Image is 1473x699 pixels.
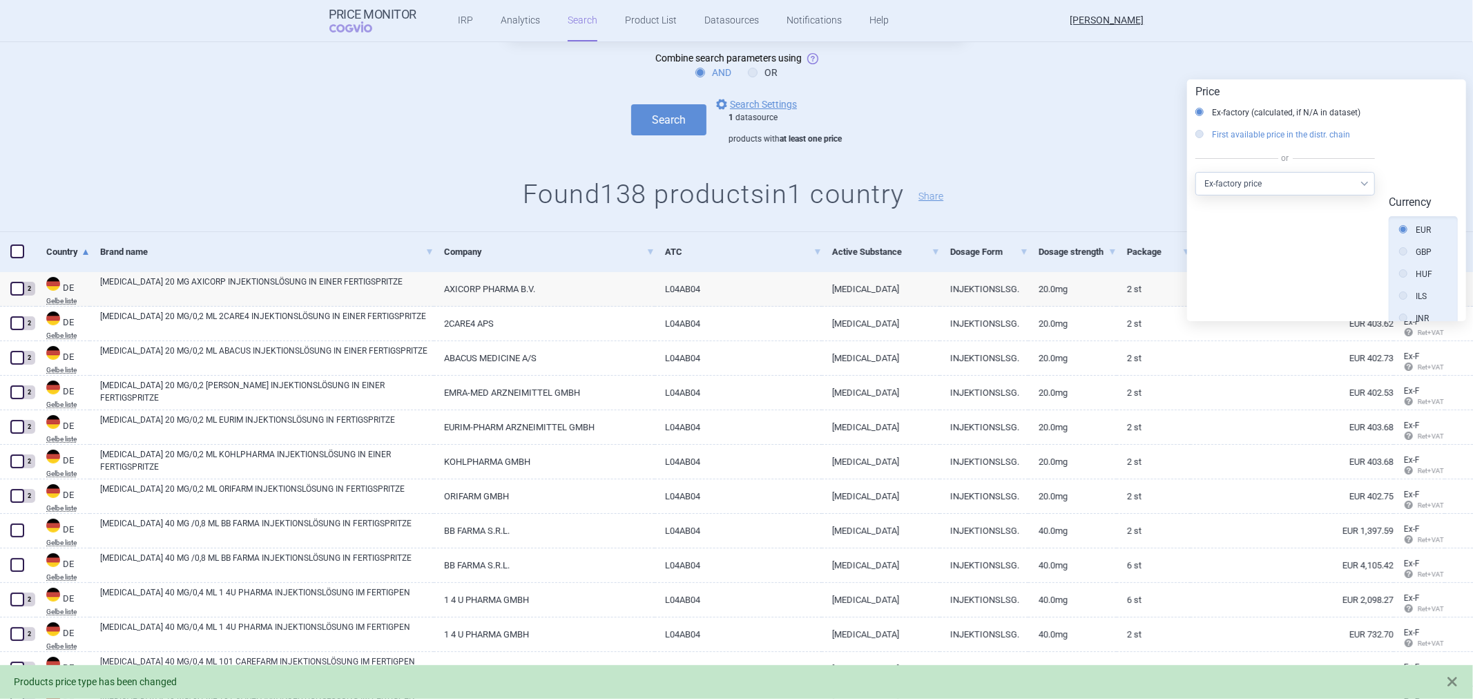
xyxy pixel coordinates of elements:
[1195,85,1220,98] strong: Price
[444,235,655,269] a: Company
[46,277,60,291] img: Germany
[23,662,35,676] div: 2
[434,617,655,651] a: 1 4 U PHARMA GMBH
[100,483,434,508] a: [MEDICAL_DATA] 20 MG/0,2 ML ORIFARM INJEKTIONSLÖSUNG IN FERTIGSPRITZE
[434,307,655,341] a: 2CARE4 APS
[940,307,1028,341] a: INJEKTIONSLSG.
[46,401,90,408] abbr: Gelbe liste — Gelbe Liste online database by Medizinische Medien Informations GmbH (MMI), Germany
[23,627,35,641] div: 2
[100,345,434,370] a: [MEDICAL_DATA] 20 MG/0,2 ML ABACUS INJEKTIONSLÖSUNG IN EINER FERTIGSPRITZE
[1191,445,1394,479] a: EUR 403.68
[1117,307,1191,341] a: 2 ST
[822,341,940,375] a: [MEDICAL_DATA]
[46,519,60,533] img: Germany
[1404,662,1420,672] span: Ex-factory price
[1028,583,1117,617] a: 40.0mg
[23,351,35,365] div: 2
[655,445,822,479] a: L04AB04
[822,617,940,651] a: [MEDICAL_DATA]
[46,505,90,512] abbr: Gelbe liste — Gelbe Liste online database by Medizinische Medien Informations GmbH (MMI), Germany
[46,312,60,325] img: Germany
[1404,455,1420,465] span: Ex-factory price
[1394,588,1445,620] a: Ex-F Ret+VAT calc
[46,332,90,339] abbr: Gelbe liste — Gelbe Liste online database by Medizinische Medien Informations GmbH (MMI), Germany
[1191,307,1394,341] a: EUR 403.62
[780,134,842,144] strong: at least one price
[665,235,822,269] a: ATC
[1127,235,1191,269] a: Package
[100,414,434,439] a: [MEDICAL_DATA] 20 MG/0,2 ML EURIM INJEKTIONSLÖSUNG IN FERTIGSPRITZE
[36,621,90,650] a: DEDEGelbe liste
[1399,289,1427,303] label: ILS
[655,376,822,410] a: L04AB04
[1117,583,1191,617] a: 6 ST
[1404,398,1457,405] span: Ret+VAT calc
[100,276,434,300] a: [MEDICAL_DATA] 20 MG AXICORP INJEKTIONSLÖSUNG IN EINER FERTIGSPRITZE
[1394,312,1445,344] a: Ex-F Ret+VAT calc
[100,310,434,335] a: [MEDICAL_DATA] 20 MG/0,2 ML 2CARE4 INJEKTIONSLÖSUNG IN EINER FERTIGSPRITZE
[1404,432,1457,440] span: Ret+VAT calc
[36,276,90,305] a: DEDEGelbe liste
[329,8,417,34] a: Price MonitorCOGVIO
[46,609,90,615] abbr: Gelbe liste — Gelbe Liste online database by Medizinische Medien Informations GmbH (MMI), Germany
[23,385,35,399] div: 2
[1404,329,1457,336] span: Ret+VAT calc
[1404,421,1420,430] span: Ex-factory price
[655,548,822,582] a: L04AB04
[14,675,1432,689] div: Products price type has been changed
[655,410,822,444] a: L04AB04
[100,379,434,404] a: [MEDICAL_DATA] 20 MG/0,2 [PERSON_NAME] INJEKTIONSLÖSUNG IN EINER FERTIGSPRITZE
[655,272,822,306] a: L04AB04
[1028,548,1117,582] a: 40.0mg
[1404,593,1420,603] span: Ex-factory price
[822,514,940,548] a: [MEDICAL_DATA]
[1028,617,1117,651] a: 40.0mg
[1404,363,1457,371] span: Ret+VAT calc
[36,552,90,581] a: DEDEGelbe liste
[1404,536,1457,544] span: Ret+VAT calc
[940,376,1028,410] a: INJEKTIONSLSG.
[46,381,60,394] img: Germany
[832,235,940,269] a: Active Substance
[655,307,822,341] a: L04AB04
[655,514,822,548] a: L04AB04
[1191,548,1394,582] a: EUR 4,105.42
[940,410,1028,444] a: INJEKTIONSLSG.
[940,445,1028,479] a: INJEKTIONSLSG.
[940,548,1028,582] a: INJEKTIONSLSG.
[1394,416,1445,448] a: Ex-F Ret+VAT calc
[1394,347,1445,379] a: Ex-F Ret+VAT calc
[940,341,1028,375] a: INJEKTIONSLSG.
[46,450,60,463] img: Germany
[1394,485,1445,517] a: Ex-F Ret+VAT calc
[655,617,822,651] a: L04AB04
[36,345,90,374] a: DEDEGelbe liste
[1039,235,1117,269] a: Dosage strength
[1191,583,1394,617] a: EUR 2,098.27
[655,583,822,617] a: L04AB04
[729,113,842,145] div: datasource products with
[1028,272,1117,306] a: 20.0mg
[46,367,90,374] abbr: Gelbe liste — Gelbe Liste online database by Medizinische Medien Informations GmbH (MMI), Germany
[1028,652,1117,686] a: 40.0mg
[950,235,1028,269] a: Dosage Form
[46,657,60,671] img: Germany
[822,652,940,686] a: [MEDICAL_DATA]
[1117,410,1191,444] a: 2 ST
[1394,658,1445,689] a: Ex-F Ret+VAT calc
[713,96,797,113] a: Search Settings
[46,622,60,636] img: Germany
[1404,501,1457,509] span: Ret+VAT calc
[36,517,90,546] a: DEDEGelbe liste
[1028,307,1117,341] a: 20.0mg
[940,617,1028,651] a: INJEKTIONSLSG.
[822,479,940,513] a: [MEDICAL_DATA]
[434,652,655,686] a: 1 0 1 CAREFARM GMBH
[36,586,90,615] a: DEDEGelbe liste
[1404,524,1420,534] span: Ex-factory price
[1195,106,1360,119] label: Ex-factory (calculated, if N/A in dataset)
[46,643,90,650] abbr: Gelbe liste — Gelbe Liste online database by Medizinische Medien Informations GmbH (MMI), Germany
[940,514,1028,548] a: INJEKTIONSLSG.
[1394,623,1445,655] a: Ex-F Ret+VAT calc
[100,552,434,577] a: [MEDICAL_DATA] 40 MG /0,8 ML BB FARMA INJEKTIONSLÖSUNG IN FERTIGSPRITZE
